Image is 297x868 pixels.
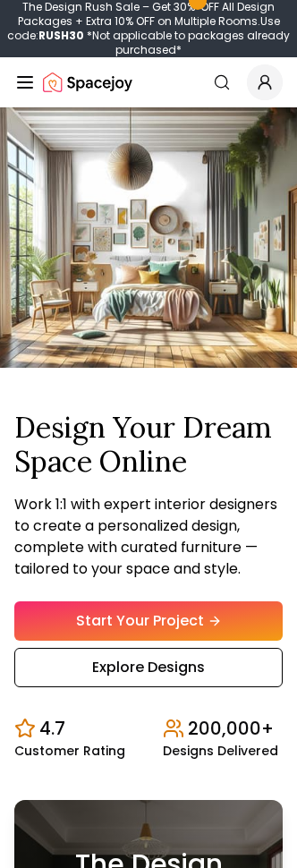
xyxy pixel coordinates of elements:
small: Customer Rating [14,745,125,757]
p: 200,000+ [188,716,274,741]
span: *Not applicable to packages already purchased* [84,28,290,57]
b: RUSH30 [38,28,84,43]
img: Spacejoy Logo [43,64,132,100]
a: Start Your Project [14,601,283,641]
div: Design stats [14,702,283,757]
p: Work 1:1 with expert interior designers to create a personalized design, complete with curated fu... [14,494,283,580]
a: Explore Designs [14,648,283,687]
p: 4.7 [39,716,65,741]
h1: Design Your Dream Space Online [14,411,283,480]
nav: Global [14,57,283,107]
a: Spacejoy [43,64,132,100]
span: Use code: [7,13,280,43]
small: Designs Delivered [163,745,278,757]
